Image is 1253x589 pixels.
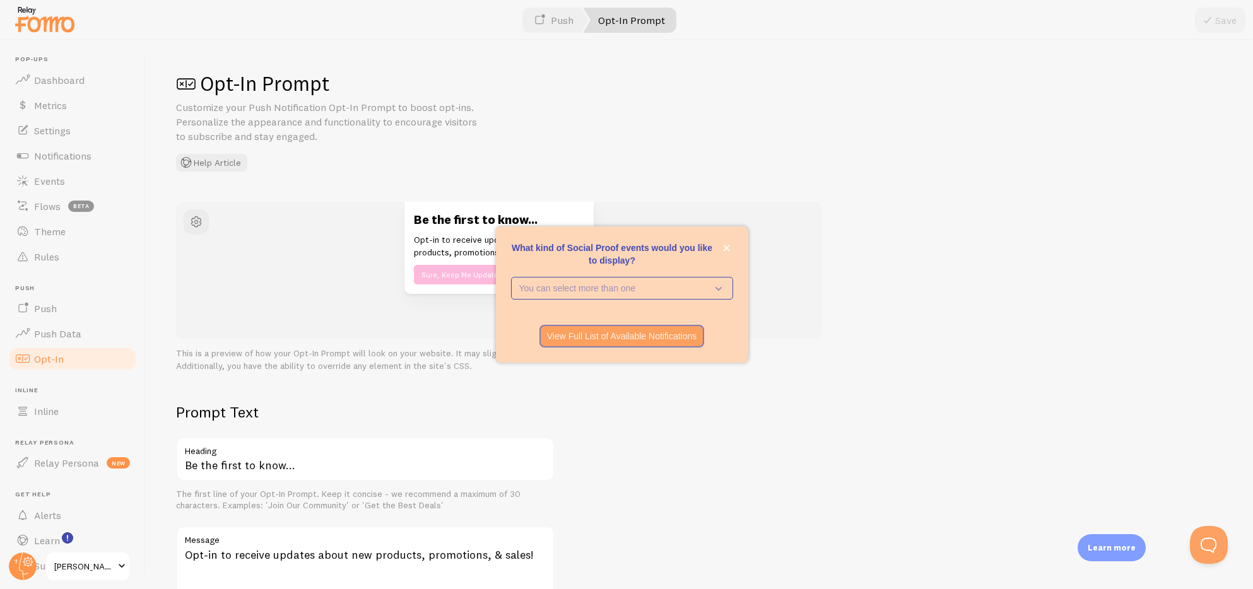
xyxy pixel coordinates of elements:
button: Help Article [176,154,247,172]
div: The first line of your Opt-In Prompt. Keep it concise - we recommend a maximum of 30 characters. ... [176,489,555,511]
a: Theme [8,219,138,244]
a: Push [8,296,138,321]
p: This is a preview of how your Opt-In Prompt will look on your website. It may slightly vary depen... [176,347,822,372]
span: Metrics [34,99,67,112]
h1: Opt-In Prompt [176,71,1223,96]
h3: Be the first to know... [414,211,584,228]
p: Learn more [1088,542,1136,554]
span: Rules [34,250,59,263]
span: Flows [34,200,61,213]
a: Settings [8,118,138,143]
div: Learn more [1078,534,1146,561]
p: View Full List of Available Notifications [547,330,697,342]
label: Heading [176,437,555,458]
span: Alerts [34,509,61,522]
span: new [107,457,130,469]
span: Settings [34,124,71,137]
span: Get Help [15,491,138,499]
p: You can select more than one [519,282,707,294]
iframe: Help Scout Beacon - Open [1190,526,1228,564]
button: You can select more than one [511,277,733,300]
a: Learn [8,528,138,553]
span: Opt-In [34,353,64,365]
svg: <p>Watch New Feature Tutorials!</p> [62,532,73,544]
a: Dashboard [8,67,138,93]
span: Push [15,284,138,293]
button: close, [720,242,733,255]
span: Relay Persona [34,457,99,469]
a: [PERSON_NAME] [45,551,131,581]
a: Push Data [8,321,138,346]
img: fomo-relay-logo-orange.svg [13,3,76,35]
span: Push Data [34,327,81,340]
p: What kind of Social Proof events would you like to display? [511,242,733,267]
span: Inline [15,387,138,395]
label: Message [176,526,555,547]
a: Flows beta [8,194,138,219]
span: [PERSON_NAME] [54,559,114,574]
span: Relay Persona [15,439,138,447]
a: Notifications [8,143,138,168]
a: Events [8,168,138,194]
span: Theme [34,225,66,238]
span: beta [68,201,94,212]
div: What kind of Social Proof events would you like to display? [496,226,748,363]
p: Opt-in to receive updates about new products, promotions, & sales! [414,233,584,259]
a: Relay Persona new [8,450,138,475]
a: Inline [8,399,138,424]
h2: Prompt Text [176,402,555,422]
a: Rules [8,244,138,269]
button: Sure, Keep Me Updated [414,265,510,284]
span: Pop-ups [15,55,138,64]
span: Push [34,302,57,315]
a: Alerts [8,503,138,528]
span: Dashboard [34,74,85,86]
span: Notifications [34,149,91,162]
span: Learn [34,534,60,547]
p: Customize your Push Notification Opt-In Prompt to boost opt-ins. Personalize the appearance and f... [176,100,479,144]
span: Events [34,175,65,187]
button: View Full List of Available Notifications [539,325,705,347]
span: Inline [34,405,59,417]
a: Metrics [8,93,138,118]
a: Opt-In [8,346,138,371]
